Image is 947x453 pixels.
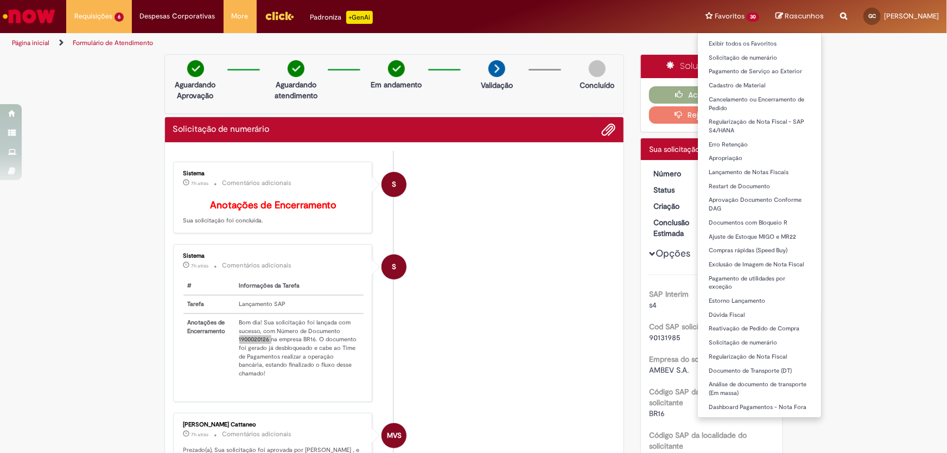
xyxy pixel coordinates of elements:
a: Restart de Documento [698,181,821,193]
div: Solução Proposta [641,55,783,78]
div: Padroniza [310,11,373,24]
img: check-circle-green.png [288,60,304,77]
span: AMBEV S.A. [649,365,689,375]
b: SAP Interim [649,289,689,299]
th: Tarefa [183,295,235,314]
td: Bom dia! Sua solicitação foi lançada com sucesso, com Número de Documento 1900020126 na empresa B... [235,314,364,382]
a: Rascunhos [776,11,824,22]
b: Código SAP da localidade do solicitante [649,430,747,451]
span: [PERSON_NAME] [884,11,939,21]
span: 6 [115,12,124,22]
a: Estorno Lançamento [698,295,821,307]
span: Sua solicitação foi enviada [649,144,739,154]
b: Empresa do solicitante [649,354,726,364]
a: Pagamento de utilidades por exceção [698,273,821,293]
span: 30 [747,12,759,22]
p: Em andamento [371,79,422,90]
a: Dúvida Fiscal [698,309,821,321]
button: Adicionar anexos [601,123,615,137]
span: 90131985 [649,333,681,342]
p: Sua solicitação foi concluída. [183,200,364,225]
p: +GenAi [346,11,373,24]
span: MVS [387,423,402,449]
span: More [232,11,249,22]
p: Concluído [580,80,614,91]
dt: Conclusão Estimada [645,217,712,239]
b: Anotações de Encerramento [210,199,336,212]
span: S [392,254,396,280]
p: Aguardando atendimento [270,79,322,101]
th: Anotações de Encerramento [183,314,235,382]
a: Documentos com Bloqueio R [698,217,821,229]
span: Rascunhos [785,11,824,21]
small: Comentários adicionais [223,178,292,188]
div: Marcos Vinicius Scheffer Cattaneo [382,423,406,448]
a: Cancelamento ou Encerramento de Pedido [698,94,821,114]
h2: Solicitação de numerário Histórico de tíquete [173,125,270,135]
div: [PERSON_NAME] Cattaneo [183,422,364,428]
time: 27/08/2025 09:51:55 [192,263,209,269]
a: Análise de documento de transporte (Em massa) [698,379,821,399]
img: check-circle-green.png [388,60,405,77]
div: Sistema [183,253,364,259]
span: S [392,171,396,197]
a: Solicitação de numerário [698,52,821,64]
a: Erro Retenção [698,139,821,151]
img: click_logo_yellow_360x200.png [265,8,294,24]
img: img-circle-grey.png [589,60,606,77]
a: Pagamento de Serviço ao Exterior [698,66,821,78]
a: Cadastro de Material [698,80,821,92]
a: Dashboard Pagamentos - Nota Fora [698,401,821,413]
ul: Trilhas de página [8,33,623,53]
button: Aceitar solução [649,86,774,104]
a: Documento de Transporte (DT) [698,365,821,377]
span: 7h atrás [192,431,209,438]
div: System [382,172,406,197]
a: Ajuste de Estoque MIGO e MR22 [698,231,821,243]
small: Comentários adicionais [223,261,292,270]
a: Página inicial [12,39,49,47]
span: 7h atrás [192,263,209,269]
time: 27/08/2025 09:51:58 [192,180,209,187]
img: ServiceNow [1,5,57,27]
img: arrow-next.png [488,60,505,77]
p: Aguardando Aprovação [169,79,222,101]
a: Lançamento de Notas Fiscais [698,167,821,178]
td: Lançamento SAP [235,295,364,314]
a: Reativação de Pedido de Compra [698,323,821,335]
div: System [382,254,406,279]
a: Formulário de Atendimento [73,39,153,47]
img: check-circle-green.png [187,60,204,77]
span: 7h atrás [192,180,209,187]
dt: Status [645,184,712,195]
a: Compras rápidas (Speed Buy) [698,245,821,257]
button: Rejeitar Solução [649,106,774,124]
th: # [183,277,235,295]
small: Comentários adicionais [223,430,292,439]
span: Favoritos [715,11,745,22]
a: Aprovação Documento Conforme DAG [698,194,821,214]
th: Informações da Tarefa [235,277,364,295]
p: Validação [481,80,513,91]
a: Solicitação de numerário [698,337,821,349]
span: GC [868,12,876,20]
time: 27/08/2025 09:27:33 [192,431,209,438]
span: Despesas Corporativas [140,11,215,22]
ul: Favoritos [697,33,822,418]
b: Código SAP da empresa do solicitante [649,387,742,407]
div: Sistema [183,170,364,177]
span: s4 [649,300,657,310]
a: Regularização de Nota Fiscal - SAP S4/HANA [698,116,821,136]
a: Exibir todos os Favoritos [698,38,821,50]
dt: Número [645,168,712,179]
b: Cod SAP solicitante [649,322,716,331]
span: Requisições [74,11,112,22]
a: Exclusão de Imagem de Nota Fiscal [698,259,821,271]
a: Regularização de Nota Fiscal [698,351,821,363]
a: ANTT [698,415,821,427]
a: Apropriação [698,152,821,164]
dt: Criação [645,201,712,212]
span: BR16 [649,409,665,418]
